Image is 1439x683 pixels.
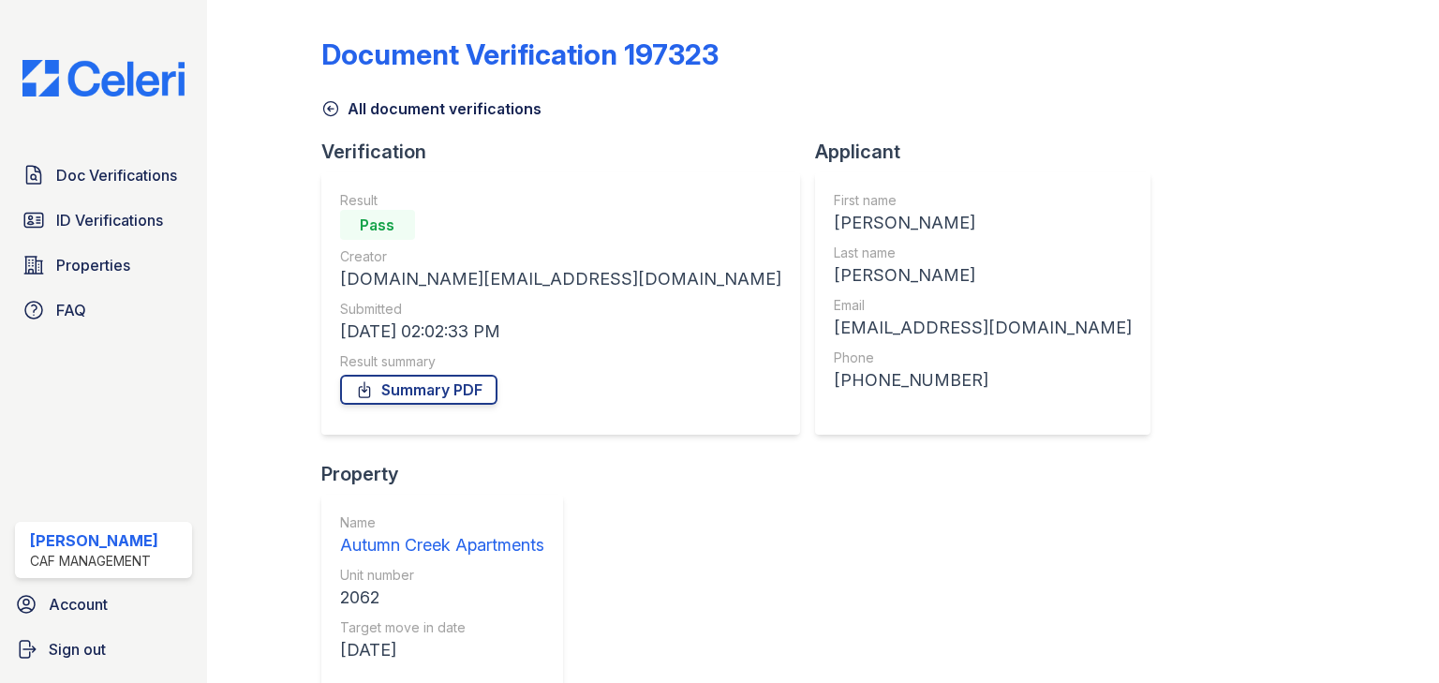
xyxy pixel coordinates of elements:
div: Pass [340,210,415,240]
a: Properties [15,246,192,284]
div: [DOMAIN_NAME][EMAIL_ADDRESS][DOMAIN_NAME] [340,266,781,292]
a: Name Autumn Creek Apartments [340,513,544,558]
a: Account [7,586,200,623]
div: Last name [834,244,1132,262]
a: All document verifications [321,97,541,120]
div: Creator [340,247,781,266]
a: Sign out [7,631,200,668]
div: [PHONE_NUMBER] [834,367,1132,393]
div: Email [834,296,1132,315]
span: Account [49,593,108,616]
div: [PERSON_NAME] [834,262,1132,289]
div: Name [340,513,544,532]
a: FAQ [15,291,192,329]
div: Document Verification 197323 [321,37,719,71]
span: FAQ [56,299,86,321]
div: Applicant [815,139,1165,165]
iframe: chat widget [1360,608,1420,664]
div: Property [321,461,578,487]
div: [PERSON_NAME] [30,529,158,552]
div: Autumn Creek Apartments [340,532,544,558]
div: [EMAIL_ADDRESS][DOMAIN_NAME] [834,315,1132,341]
span: Properties [56,254,130,276]
div: Target move in date [340,618,544,637]
div: First name [834,191,1132,210]
span: Doc Verifications [56,164,177,186]
div: Submitted [340,300,781,319]
span: Sign out [49,638,106,661]
div: [DATE] [340,637,544,663]
div: Unit number [340,566,544,585]
div: Result [340,191,781,210]
span: ID Verifications [56,209,163,231]
a: Summary PDF [340,375,497,405]
div: CAF Management [30,552,158,571]
img: CE_Logo_Blue-a8612792a0a2168367f1c8372b55b34899dd931a85d93a1a3d3e32e68fde9ad4.png [7,60,200,97]
div: Verification [321,139,815,165]
a: Doc Verifications [15,156,192,194]
a: ID Verifications [15,201,192,239]
div: 2062 [340,585,544,611]
div: [PERSON_NAME] [834,210,1132,236]
div: Phone [834,349,1132,367]
div: Result summary [340,352,781,371]
div: [DATE] 02:02:33 PM [340,319,781,345]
